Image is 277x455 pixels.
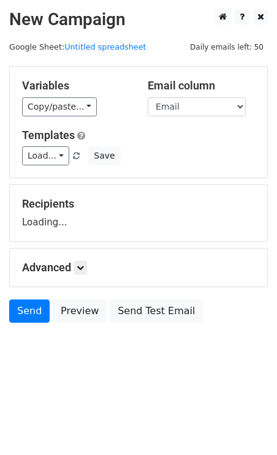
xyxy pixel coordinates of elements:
[148,79,255,92] h5: Email column
[64,42,146,51] a: Untitled spreadsheet
[22,197,255,229] div: Loading...
[110,299,203,323] a: Send Test Email
[9,9,268,30] h2: New Campaign
[88,146,120,165] button: Save
[53,299,107,323] a: Preview
[9,42,146,51] small: Google Sheet:
[186,40,268,54] span: Daily emails left: 50
[22,79,129,92] h5: Variables
[22,146,69,165] a: Load...
[22,197,255,211] h5: Recipients
[22,97,97,116] a: Copy/paste...
[186,42,268,51] a: Daily emails left: 50
[9,299,50,323] a: Send
[22,261,255,274] h5: Advanced
[22,129,75,141] a: Templates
